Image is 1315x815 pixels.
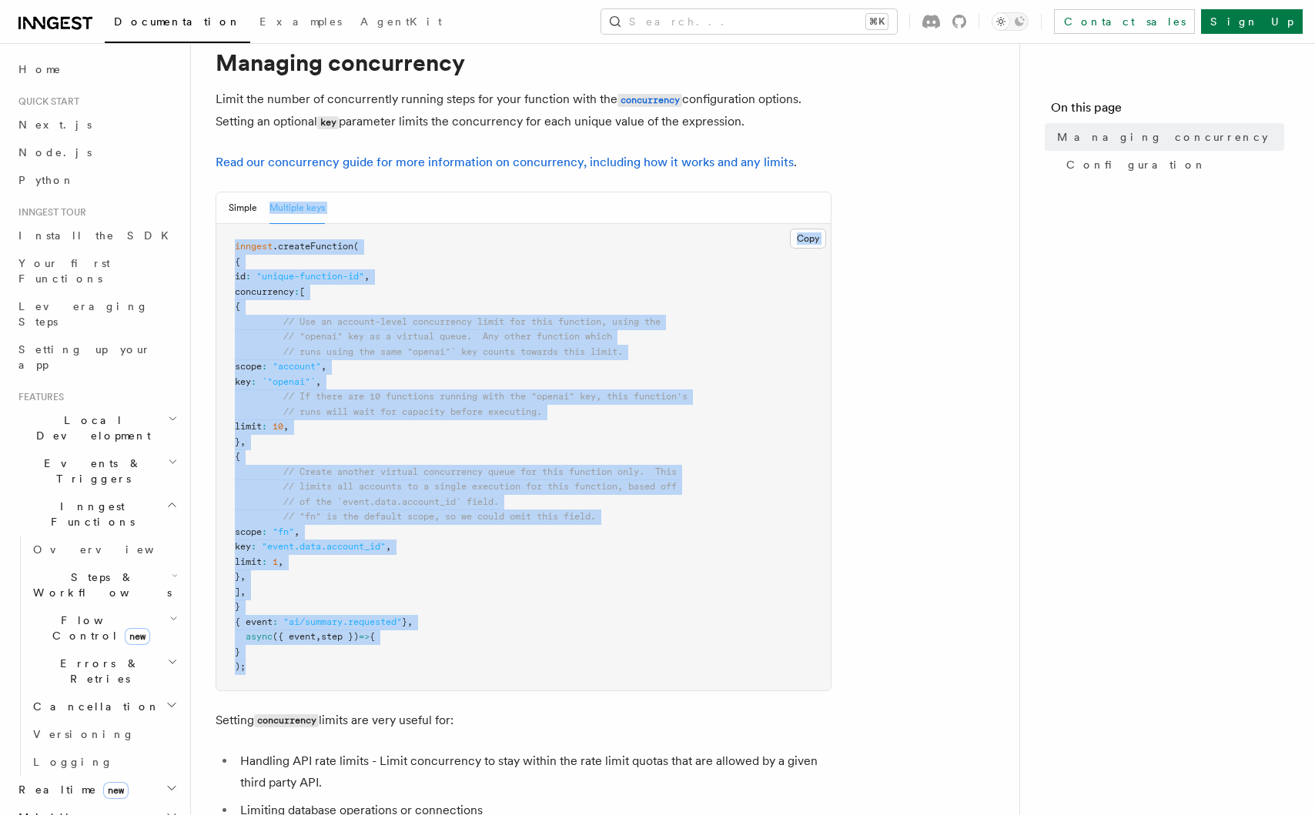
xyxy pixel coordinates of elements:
span: Home [18,62,62,77]
span: Cancellation [27,699,160,714]
span: "event.data.account_id" [262,541,386,552]
span: // Create another virtual concurrency queue for this function only. This [283,466,677,477]
a: Sign Up [1201,9,1303,34]
span: ); [235,661,246,672]
code: key [317,116,339,129]
li: Handling API rate limits - Limit concurrency to stay within the rate limit quotas that are allowe... [236,750,831,793]
span: , [283,421,289,432]
span: Python [18,174,75,186]
span: , [364,271,370,282]
span: key [235,376,251,387]
button: Steps & Workflows [27,563,181,606]
span: , [316,631,321,642]
span: : [246,271,251,282]
h1: Managing concurrency [216,48,831,76]
div: Inngest Functions [12,536,181,776]
span: } [235,646,240,657]
span: [ [299,286,305,297]
span: , [407,616,413,627]
span: "fn" [273,526,294,537]
span: Versioning [33,728,135,740]
p: . [216,152,831,173]
kbd: ⌘K [866,14,888,29]
span: ({ event [273,631,316,642]
a: Configuration [1060,151,1284,179]
span: // of the `event.data.account_id` field. [283,496,499,507]
span: Install the SDK [18,229,178,242]
span: } [235,571,240,582]
button: Copy [790,229,826,249]
span: : [262,556,267,567]
span: , [321,361,326,372]
span: limit [235,556,262,567]
button: Search...⌘K [601,9,897,34]
span: } [235,436,240,447]
a: Node.js [12,139,181,166]
span: { [370,631,375,642]
span: new [103,782,129,799]
p: Limit the number of concurrently running steps for your function with the configuration options. ... [216,89,831,133]
span: } [402,616,407,627]
span: => [359,631,370,642]
code: concurrency [617,94,682,107]
span: , [386,541,391,552]
span: // If there are 10 functions running with the "openai" key, this function's [283,391,688,402]
a: Leveraging Steps [12,292,181,336]
span: Logging [33,756,113,768]
span: new [125,628,150,645]
a: Your first Functions [12,249,181,292]
span: ( [353,241,359,252]
span: Inngest tour [12,206,86,219]
button: Simple [229,192,257,224]
span: // limits all accounts to a single execution for this function, based off [283,481,677,492]
span: .createFunction [273,241,353,252]
a: Versioning [27,720,181,748]
span: async [246,631,273,642]
a: Install the SDK [12,222,181,249]
span: Overview [33,543,192,556]
span: ] [235,586,240,597]
span: : [262,361,267,372]
p: Setting limits are very useful for: [216,710,831,732]
span: { [235,301,240,312]
span: id [235,271,246,282]
a: Setting up your app [12,336,181,379]
span: AgentKit [360,15,442,28]
span: 1 [273,556,278,567]
span: , [240,436,246,447]
span: : [273,616,278,627]
span: { event [235,616,273,627]
button: Toggle dark mode [992,12,1029,31]
span: : [262,421,267,432]
a: Contact sales [1054,9,1195,34]
code: concurrency [254,714,319,727]
span: : [262,526,267,537]
span: "unique-function-id" [256,271,364,282]
span: scope [235,361,262,372]
a: Examples [250,5,351,42]
span: // "openai" key as a virtual queue. Any other function which [283,331,612,342]
span: : [294,286,299,297]
span: Inngest Functions [12,499,166,529]
span: { [235,451,240,462]
span: // Use an account-level concurrency limit for this function, using the [283,316,661,327]
span: Leveraging Steps [18,300,149,328]
span: // runs using the same "openai"` key counts towards this limit. [283,346,623,357]
button: Local Development [12,406,181,449]
span: Node.js [18,146,92,159]
span: key [235,541,251,552]
button: Realtimenew [12,776,181,803]
button: Flow Controlnew [27,606,181,650]
span: { [235,256,240,267]
span: Documentation [114,15,241,28]
span: `"openai"` [262,376,316,387]
span: Setting up your app [18,343,151,371]
span: Flow Control [27,613,169,643]
a: Home [12,55,181,83]
a: Documentation [105,5,250,43]
button: Cancellation [27,693,181,720]
span: Configuration [1066,157,1206,172]
span: "ai/summary.requested" [283,616,402,627]
span: concurrency [235,286,294,297]
span: Events & Triggers [12,456,168,486]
